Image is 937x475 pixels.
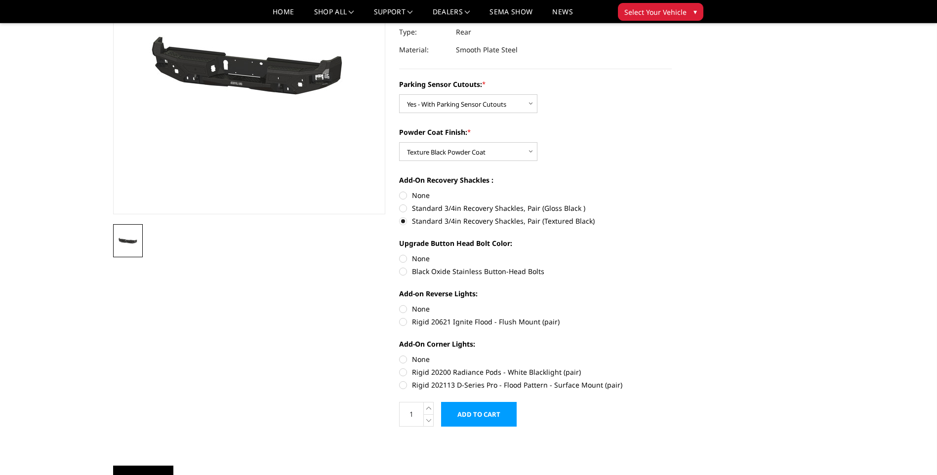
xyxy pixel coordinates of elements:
span: Select Your Vehicle [624,7,687,17]
label: Add-On Corner Lights: [399,339,672,349]
label: Black Oxide Stainless Button-Head Bolts [399,266,672,277]
label: Rigid 20200 Radiance Pods - White Blacklight (pair) [399,367,672,377]
label: Parking Sensor Cutouts: [399,79,672,89]
label: None [399,253,672,264]
a: shop all [314,8,354,23]
dd: Smooth Plate Steel [456,41,518,59]
label: Upgrade Button Head Bolt Color: [399,238,672,248]
a: SEMA Show [489,8,532,23]
label: Powder Coat Finish: [399,127,672,137]
label: Rigid 202113 D-Series Pro - Flood Pattern - Surface Mount (pair) [399,380,672,390]
label: Rigid 20621 Ignite Flood - Flush Mount (pair) [399,317,672,327]
label: None [399,354,672,364]
label: Standard 3/4in Recovery Shackles, Pair (Textured Black) [399,216,672,226]
label: Add-on Reverse Lights: [399,288,672,299]
label: Add-On Recovery Shackles : [399,175,672,185]
button: Select Your Vehicle [618,3,703,21]
a: Home [273,8,294,23]
img: 2017-2022 Ford F250-350-450 - Freedom Series - Rear Bumper [116,235,140,246]
span: ▾ [693,6,697,17]
a: Dealers [433,8,470,23]
label: None [399,190,672,200]
input: Add to Cart [441,402,517,427]
label: Standard 3/4in Recovery Shackles, Pair (Gloss Black ) [399,203,672,213]
a: News [552,8,572,23]
dt: Type: [399,23,448,41]
dd: Rear [456,23,471,41]
label: None [399,304,672,314]
dt: Material: [399,41,448,59]
a: Support [374,8,413,23]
